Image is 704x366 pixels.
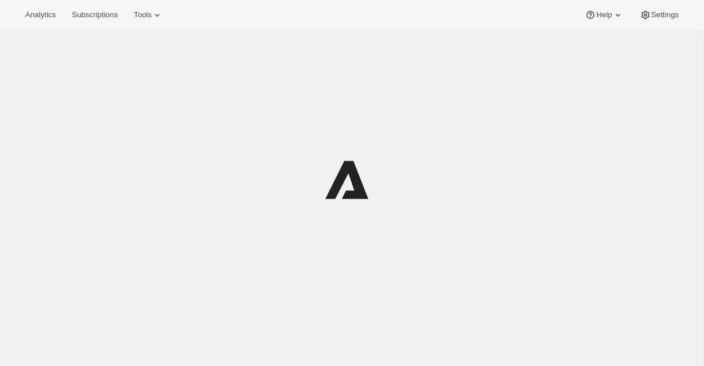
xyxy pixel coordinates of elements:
[578,7,630,23] button: Help
[18,7,63,23] button: Analytics
[596,10,612,20] span: Help
[651,10,679,20] span: Settings
[633,7,686,23] button: Settings
[134,10,151,20] span: Tools
[72,10,118,20] span: Subscriptions
[65,7,125,23] button: Subscriptions
[127,7,170,23] button: Tools
[25,10,56,20] span: Analytics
